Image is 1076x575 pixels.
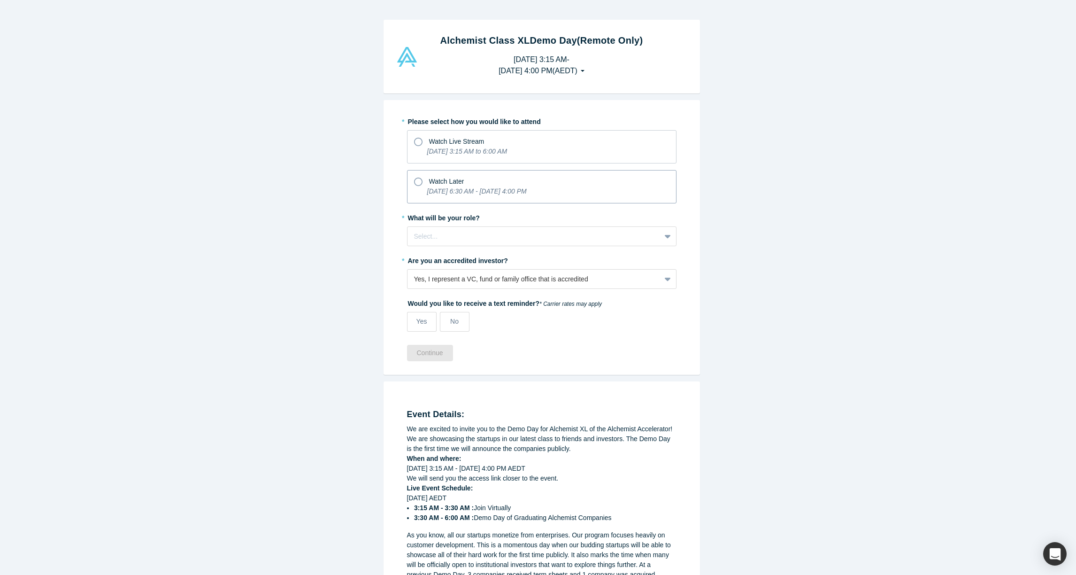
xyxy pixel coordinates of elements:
label: Please select how you would like to attend [407,114,676,127]
div: Yes, I represent a VC, fund or family office that is accredited [414,274,654,284]
li: Demo Day of Graduating Alchemist Companies [414,513,676,523]
strong: 3:15 AM - 3:30 AM : [414,504,474,512]
label: Would you like to receive a text reminder? [407,295,676,309]
strong: Event Details: [407,410,465,419]
li: Join Virtually [414,503,676,513]
i: [DATE] 3:15 AM to 6:00 AM [427,148,507,155]
label: What will be your role? [407,210,676,223]
div: We are showcasing the startups in our latest class to friends and investors. The Demo Day is the ... [407,434,676,454]
label: Are you an accredited investor? [407,253,676,266]
i: [DATE] 6:30 AM - [DATE] 4:00 PM [427,187,527,195]
button: [DATE] 3:15 AM-[DATE] 4:00 PM(AEDT) [489,51,594,80]
strong: When and where: [407,455,461,462]
span: Watch Live Stream [429,138,484,145]
div: We will send you the access link closer to the event. [407,474,676,483]
strong: 3:30 AM - 6:00 AM : [414,514,474,521]
img: Alchemist Vault Logo [396,47,418,67]
button: Continue [407,345,453,361]
em: * Carrier rates may apply [539,301,602,307]
strong: Live Event Schedule: [407,484,473,492]
strong: Alchemist Class XL Demo Day (Remote Only) [440,35,643,46]
div: We are excited to invite you to the Demo Day for Alchemist XL of the Alchemist Accelerator! [407,424,676,434]
span: No [450,318,459,325]
div: [DATE] 3:15 AM - [DATE] 4:00 PM AEDT [407,464,676,474]
span: Yes [416,318,427,325]
span: Watch Later [429,178,464,185]
div: [DATE] AEDT [407,493,676,523]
